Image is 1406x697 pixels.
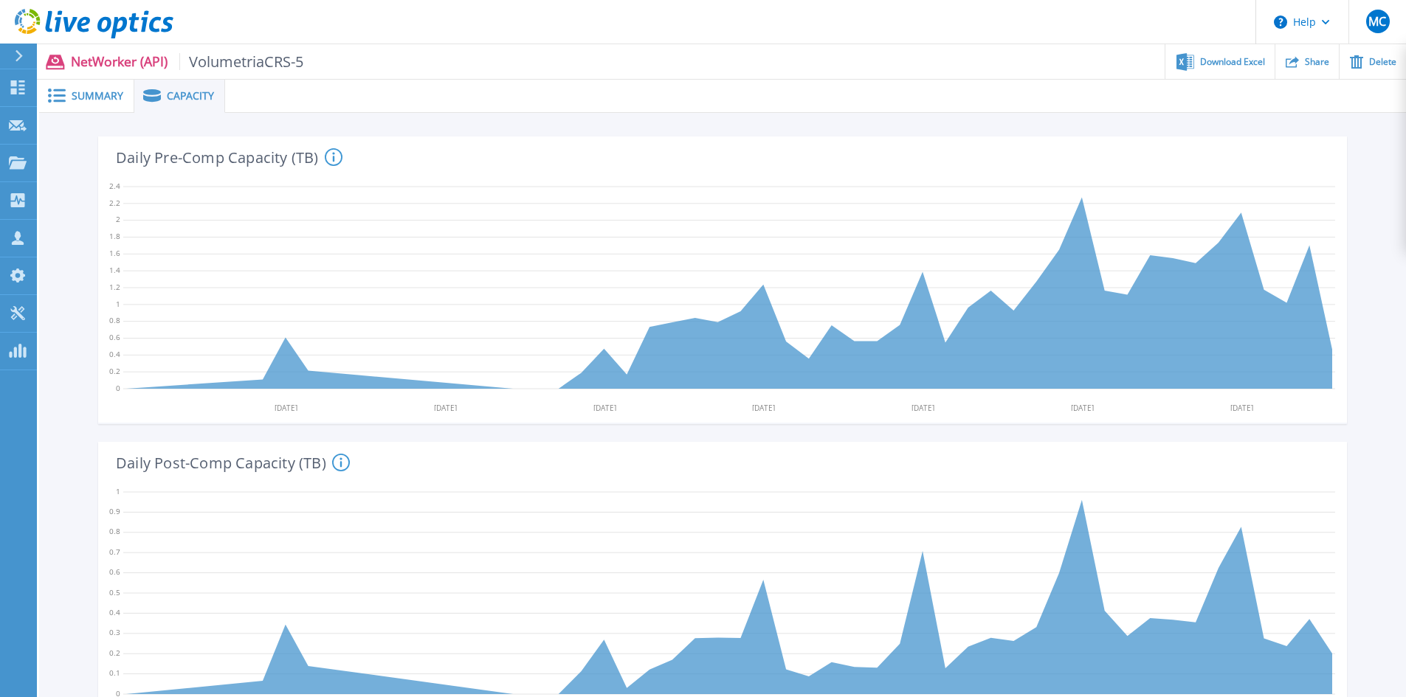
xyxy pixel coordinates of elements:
[116,454,350,471] h4: Daily Post-Comp Capacity (TB)
[754,403,776,413] text: [DATE]
[109,248,120,258] text: 1.6
[1368,15,1386,27] span: MC
[109,349,120,359] text: 0.4
[71,53,304,70] p: NetWorker (API)
[109,547,120,557] text: 0.7
[72,91,123,101] span: Summary
[116,148,342,166] h4: Daily Pre-Comp Capacity (TB)
[913,403,936,413] text: [DATE]
[109,366,120,376] text: 0.2
[109,607,120,617] text: 0.4
[1369,58,1396,66] span: Delete
[275,403,297,413] text: [DATE]
[116,486,120,496] text: 1
[109,627,120,637] text: 0.3
[594,403,617,413] text: [DATE]
[109,587,120,597] text: 0.5
[1200,58,1265,66] span: Download Excel
[116,383,120,393] text: 0
[109,667,120,678] text: 0.1
[116,299,120,309] text: 1
[109,282,120,292] text: 1.2
[109,506,120,516] text: 0.9
[109,526,120,536] text: 0.8
[109,648,120,658] text: 0.2
[116,214,120,224] text: 2
[1305,58,1329,66] span: Share
[109,315,120,325] text: 0.8
[167,91,214,101] span: Capacity
[109,566,120,577] text: 0.6
[179,53,304,70] span: VolumetriaCRS-5
[109,332,120,342] text: 0.6
[435,403,458,413] text: [DATE]
[109,198,120,208] text: 2.2
[1072,403,1095,413] text: [DATE]
[109,181,120,191] text: 2.4
[109,231,120,241] text: 1.8
[109,265,120,275] text: 1.4
[1232,403,1255,413] text: [DATE]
